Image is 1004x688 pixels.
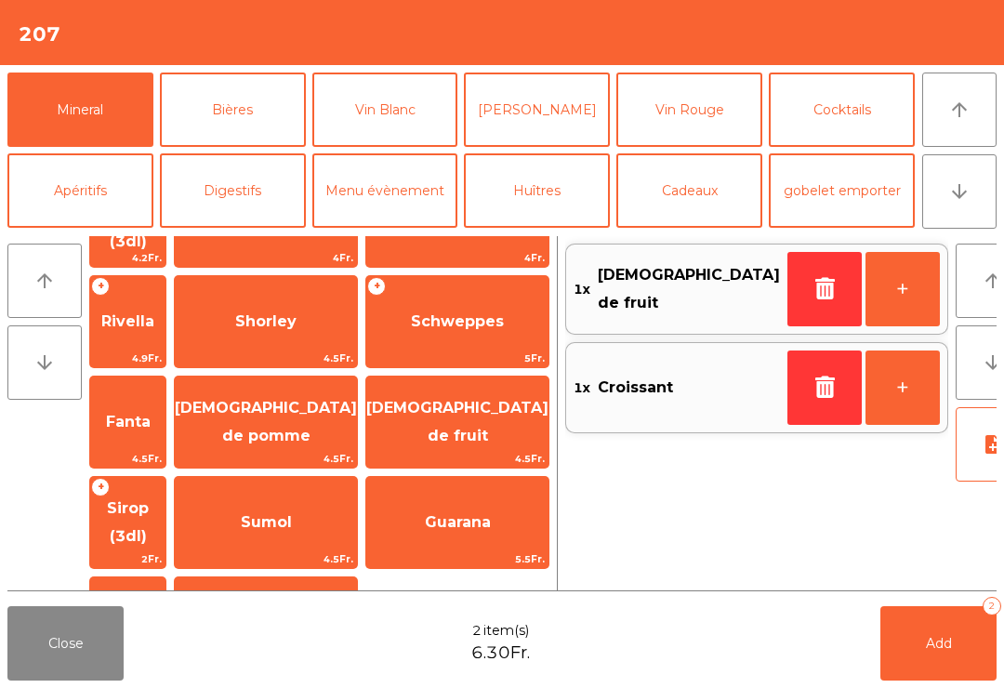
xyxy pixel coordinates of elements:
[241,513,292,531] span: Sumol
[107,499,149,545] span: Sirop (3dl)
[19,20,60,48] h4: 207
[366,350,548,367] span: 5Fr.
[483,621,529,641] span: item(s)
[574,374,590,402] span: 1x
[33,270,56,292] i: arrow_upward
[616,153,762,228] button: Cadeaux
[90,450,165,468] span: 4.5Fr.
[90,249,165,267] span: 4.2Fr.
[982,270,1004,292] i: arrow_upward
[7,153,153,228] button: Apéritifs
[983,597,1001,615] div: 2
[235,312,297,330] span: Shorley
[175,450,357,468] span: 4.5Fr.
[7,73,153,147] button: Mineral
[312,73,458,147] button: Vin Blanc
[769,153,915,228] button: gobelet emporter
[33,351,56,374] i: arrow_downward
[101,312,154,330] span: Rivella
[865,351,940,425] button: +
[616,73,762,147] button: Vin Rouge
[90,350,165,367] span: 4.9Fr.
[598,261,780,318] span: [DEMOGRAPHIC_DATA] de fruit
[366,550,548,568] span: 5.5Fr.
[175,350,357,367] span: 4.5Fr.
[922,154,997,229] button: arrow_downward
[464,73,610,147] button: [PERSON_NAME]
[471,641,530,666] span: 6.30Fr.
[425,513,491,531] span: Guarana
[865,252,940,326] button: +
[7,325,82,400] button: arrow_downward
[926,635,952,652] span: Add
[574,261,590,318] span: 1x
[366,450,548,468] span: 4.5Fr.
[411,312,504,330] span: Schweppes
[90,550,165,568] span: 2Fr.
[982,351,1004,374] i: arrow_downward
[366,249,548,267] span: 4Fr.
[160,153,306,228] button: Digestifs
[922,73,997,147] button: arrow_upward
[312,153,458,228] button: Menu évènement
[880,606,997,681] button: Add2
[982,433,1004,456] i: note_add
[472,621,482,641] span: 2
[91,277,110,296] span: +
[367,277,386,296] span: +
[948,180,971,203] i: arrow_downward
[160,73,306,147] button: Bières
[7,244,82,318] button: arrow_upward
[175,550,357,568] span: 4.5Fr.
[91,478,110,496] span: +
[106,413,151,430] span: Fanta
[366,399,548,444] span: [DEMOGRAPHIC_DATA] de fruit
[175,249,357,267] span: 4Fr.
[175,399,357,444] span: [DEMOGRAPHIC_DATA] de pomme
[948,99,971,121] i: arrow_upward
[464,153,610,228] button: Huîtres
[769,73,915,147] button: Cocktails
[598,374,673,402] span: Croissant
[7,606,124,681] button: Close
